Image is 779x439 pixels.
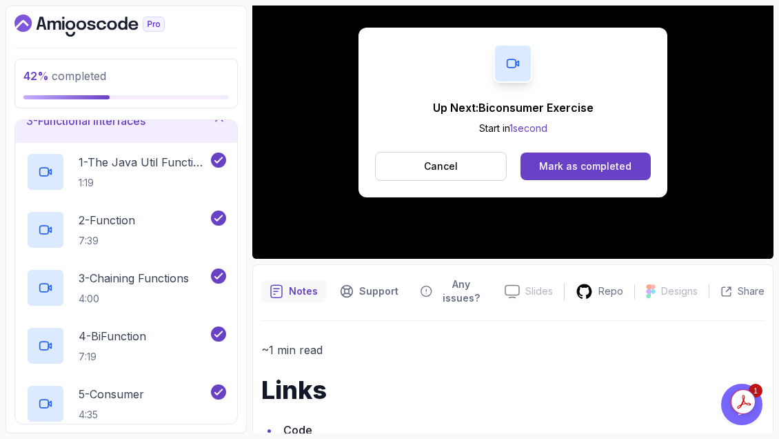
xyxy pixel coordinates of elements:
[525,284,553,298] p: Slides
[79,328,146,344] p: 4 - BiFunction
[79,234,135,248] p: 7:39
[261,376,765,404] h1: Links
[509,122,547,134] span: 1 second
[79,154,208,170] p: 1 - The Java Util Function Package
[433,99,594,116] p: Up Next: Biconsumer Exercise
[26,269,226,307] button: 3-Chaining Functions4:00
[332,273,407,309] button: Support button
[539,159,631,173] div: Mark as completed
[79,386,144,402] p: 5 - Consumer
[79,350,146,364] p: 7:19
[565,283,634,300] a: Repo
[23,69,49,83] span: 42 %
[721,384,765,425] iframe: chat widget
[261,273,326,309] button: notes button
[26,211,226,249] button: 2-Function7:39
[15,99,237,143] button: 3-Functional Interfaces
[23,69,106,83] span: completed
[14,14,196,37] a: Dashboard
[79,292,189,306] p: 4:00
[738,284,765,298] p: Share
[438,277,485,305] p: Any issues?
[79,176,208,190] p: 1:19
[26,153,226,191] button: 1-The Java Util Function Package1:19
[26,326,226,365] button: 4-BiFunction7:19
[283,423,312,437] a: Code
[79,408,144,422] p: 4:35
[520,153,651,180] button: Mark as completed
[424,159,458,173] p: Cancel
[289,284,318,298] p: Notes
[79,270,189,286] p: 3 - Chaining Functions
[26,384,226,423] button: 5-Consumer4:35
[709,284,765,298] button: Share
[412,273,494,309] button: Feedback button
[375,152,507,181] button: Cancel
[661,284,698,298] p: Designs
[598,284,623,298] p: Repo
[433,121,594,135] p: Start in
[79,212,135,228] p: 2 - Function
[359,284,398,298] p: Support
[26,113,145,129] h3: 3 - Functional Interfaces
[261,340,765,360] p: ~1 min read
